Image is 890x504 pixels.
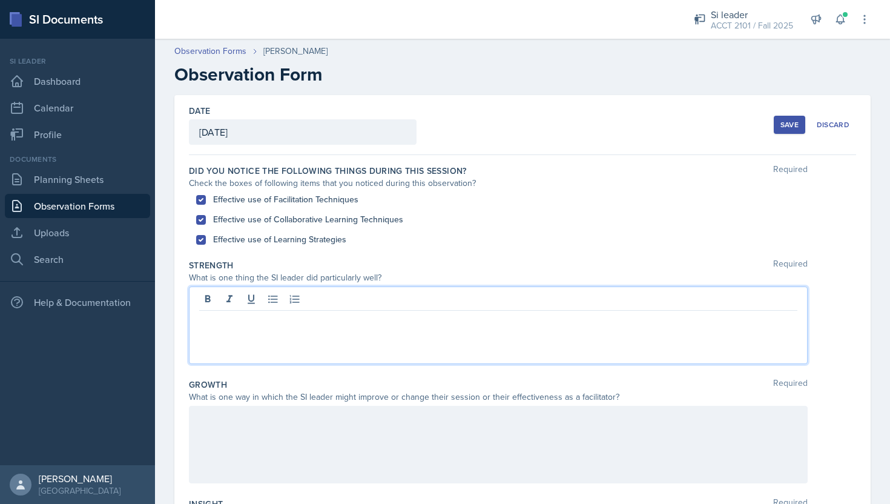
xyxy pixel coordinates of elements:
div: Check the boxes of following items that you noticed during this observation? [189,177,808,190]
div: Si leader [5,56,150,67]
a: Uploads [5,220,150,245]
label: Strength [189,259,234,271]
div: What is one thing the SI leader did particularly well? [189,271,808,284]
label: Effective use of Collaborative Learning Techniques [213,213,403,226]
h2: Observation Form [174,64,871,85]
label: Effective use of Learning Strategies [213,233,346,246]
label: Did you notice the following things during this session? [189,165,467,177]
a: Observation Forms [174,45,246,58]
div: Si leader [711,7,793,22]
div: Help & Documentation [5,290,150,314]
div: Discard [817,120,849,130]
div: ACCT 2101 / Fall 2025 [711,19,793,32]
a: Planning Sheets [5,167,150,191]
span: Required [773,379,808,391]
div: [PERSON_NAME] [39,472,120,485]
a: Calendar [5,96,150,120]
a: Dashboard [5,69,150,93]
a: Observation Forms [5,194,150,218]
div: Save [780,120,799,130]
a: Search [5,247,150,271]
div: [PERSON_NAME] [263,45,328,58]
button: Discard [810,116,856,134]
a: Profile [5,122,150,147]
div: [GEOGRAPHIC_DATA] [39,485,120,497]
div: What is one way in which the SI leader might improve or change their session or their effectivene... [189,391,808,403]
label: Effective use of Facilitation Techniques [213,193,358,206]
span: Required [773,165,808,177]
label: Date [189,105,210,117]
button: Save [774,116,805,134]
label: Growth [189,379,227,391]
div: Documents [5,154,150,165]
span: Required [773,259,808,271]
